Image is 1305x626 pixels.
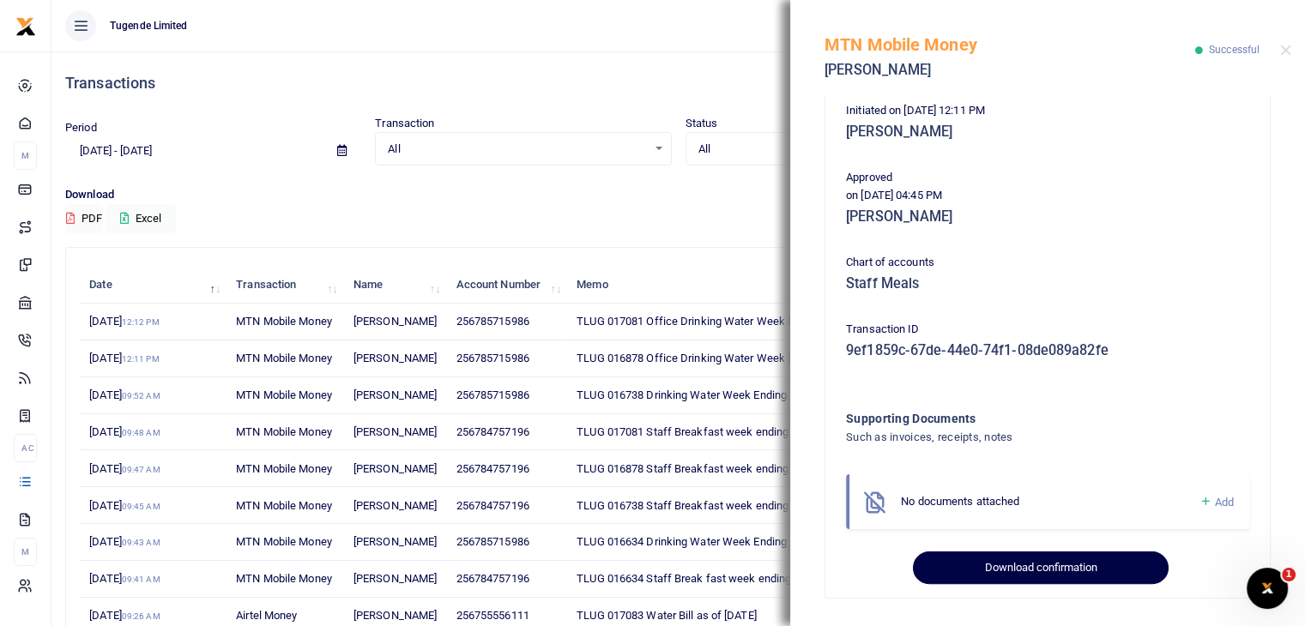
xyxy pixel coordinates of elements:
[698,141,957,158] span: All
[122,465,160,474] small: 09:47 AM
[846,102,1249,120] p: Initiated on [DATE] 12:11 PM
[236,315,332,328] span: MTN Mobile Money
[1209,44,1260,56] span: Successful
[353,572,437,585] span: [PERSON_NAME]
[14,141,37,170] li: M
[65,119,97,136] label: Period
[577,535,822,548] span: TLUG 016634 Drinking Water Week Ending [DATE]
[456,499,529,512] span: 256784757196
[456,462,529,475] span: 256784757196
[456,425,529,438] span: 256784757196
[103,18,195,33] span: Tugende Limited
[456,609,529,622] span: 256755556111
[65,136,323,166] input: select period
[577,499,824,512] span: TLUG 016738 Staff Breakfast week ending [DATE]
[227,267,344,304] th: Transaction: activate to sort column ascending
[106,204,176,233] button: Excel
[388,141,646,158] span: All
[344,267,447,304] th: Name: activate to sort column ascending
[353,609,437,622] span: [PERSON_NAME]
[89,535,160,548] span: [DATE]
[65,186,1291,204] p: Download
[846,409,1180,428] h4: Supporting Documents
[353,462,437,475] span: [PERSON_NAME]
[122,575,160,584] small: 09:41 AM
[122,502,160,511] small: 09:45 AM
[846,428,1180,447] h4: Such as invoices, receipts, notes
[456,388,529,401] span: 256785715986
[236,352,332,364] span: MTN Mobile Money
[89,388,160,401] span: [DATE]
[577,425,824,438] span: TLUG 017081 Staff Breakfast week ending [DATE]
[353,315,437,328] span: [PERSON_NAME]
[846,321,1249,339] p: Transaction ID
[122,538,160,547] small: 09:43 AM
[1280,45,1291,56] button: Close
[15,19,36,32] a: logo-small logo-large logo-large
[353,352,437,364] span: [PERSON_NAME]
[236,499,332,512] span: MTN Mobile Money
[236,462,332,475] span: MTN Mobile Money
[846,342,1249,359] h5: 9ef1859c-67de-44e0-74f1-08de089a82fe
[846,208,1249,226] h5: [PERSON_NAME]
[825,62,1195,79] h5: [PERSON_NAME]
[901,495,1019,508] span: No documents attached
[913,551,1168,584] button: Download confirmation
[89,499,160,512] span: [DATE]
[122,317,160,327] small: 12:12 PM
[15,16,36,37] img: logo-small
[89,462,160,475] span: [DATE]
[65,204,103,233] button: PDF
[80,267,227,304] th: Date: activate to sort column descending
[456,352,529,364] span: 256785715986
[846,169,1249,187] p: Approved
[1215,496,1234,509] span: Add
[236,609,297,622] span: Airtel Money
[456,572,529,585] span: 256784757196
[567,267,903,304] th: Memo: activate to sort column ascending
[577,572,826,585] span: TLUG 016634 Staff Break fast week ending [DATE]
[89,572,160,585] span: [DATE]
[236,388,332,401] span: MTN Mobile Money
[375,115,434,132] label: Transaction
[353,499,437,512] span: [PERSON_NAME]
[14,434,37,462] li: Ac
[846,123,1249,141] h5: [PERSON_NAME]
[846,275,1249,292] h5: Staff Meals
[1247,568,1288,609] iframe: Intercom live chat
[577,388,822,401] span: TLUG 016738 Drinking Water Week Ending [DATE]
[236,535,332,548] span: MTN Mobile Money
[846,187,1249,205] p: on [DATE] 04:45 PM
[846,254,1249,272] p: Chart of accounts
[686,115,718,132] label: Status
[825,34,1195,55] h5: MTN Mobile Money
[89,315,159,328] span: [DATE]
[1199,492,1234,512] a: Add
[14,538,37,566] li: M
[122,354,160,364] small: 12:11 PM
[1282,568,1296,581] span: 1
[122,428,160,437] small: 09:48 AM
[122,391,160,400] small: 09:52 AM
[65,74,1291,93] h4: Transactions
[577,352,855,364] span: TLUG 016878 Office Drinking Water Week Ending [DATE]
[122,611,160,621] small: 09:26 AM
[89,609,160,622] span: [DATE]
[236,425,332,438] span: MTN Mobile Money
[353,535,437,548] span: [PERSON_NAME]
[236,572,332,585] span: MTN Mobile Money
[89,352,159,364] span: [DATE]
[353,388,437,401] span: [PERSON_NAME]
[456,315,529,328] span: 256785715986
[353,425,437,438] span: [PERSON_NAME]
[446,267,567,304] th: Account Number: activate to sort column ascending
[89,425,160,438] span: [DATE]
[577,315,855,328] span: TLUG 017081 Office Drinking Water Week Ending [DATE]
[577,462,824,475] span: TLUG 016878 Staff Breakfast week ending [DATE]
[456,535,529,548] span: 256785715986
